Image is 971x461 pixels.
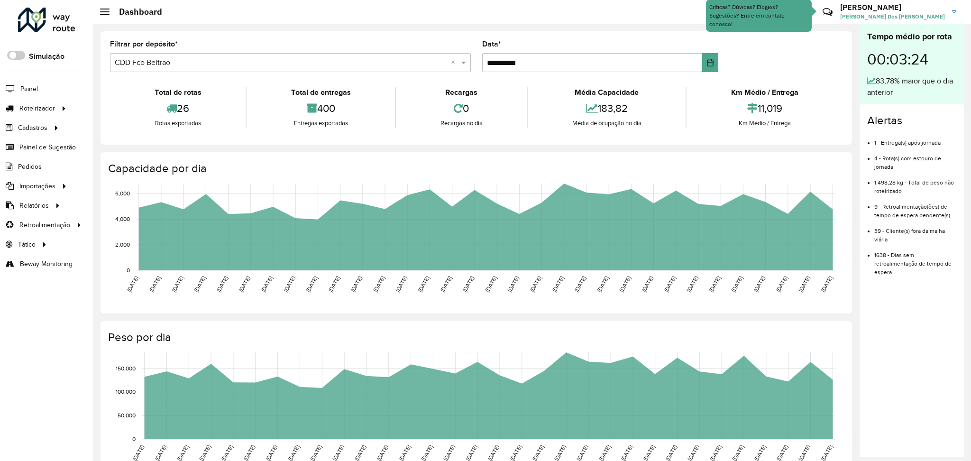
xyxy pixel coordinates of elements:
[349,275,363,293] text: [DATE]
[874,171,956,195] li: 1.498,28 kg - Total de peso não roteirizado
[702,53,719,72] button: Choose Date
[19,103,55,113] span: Roteirizador
[305,275,319,293] text: [DATE]
[215,275,229,293] text: [DATE]
[461,275,475,293] text: [DATE]
[18,162,42,172] span: Pedidos
[685,275,699,293] text: [DATE]
[417,275,431,293] text: [DATE]
[484,275,498,293] text: [DATE]
[874,220,956,244] li: 39 - Cliente(s) fora da malha viária
[20,259,73,269] span: Beway Monitoring
[689,119,840,128] div: Km Médio / Entrega
[530,119,683,128] div: Média de ocupação no dia
[148,275,162,293] text: [DATE]
[238,275,251,293] text: [DATE]
[398,87,524,98] div: Recargas
[867,43,956,75] div: 00:03:24
[118,412,136,418] text: 50,000
[249,98,393,119] div: 400
[730,275,744,293] text: [DATE]
[249,87,393,98] div: Total de entregas
[20,84,38,94] span: Painel
[398,98,524,119] div: 0
[817,2,838,22] a: Contato Rápido
[708,275,722,293] text: [DATE]
[530,98,683,119] div: 183,82
[19,142,76,152] span: Painel de Sugestão
[451,57,459,68] span: Clear all
[530,87,683,98] div: Média Capacidade
[116,365,136,371] text: 150,000
[112,98,243,119] div: 26
[108,162,843,175] h4: Capacidade por dia
[193,275,207,293] text: [DATE]
[398,119,524,128] div: Recargas no dia
[283,275,296,293] text: [DATE]
[752,275,766,293] text: [DATE]
[874,195,956,220] li: 9 - Retroalimentação(ões) de tempo de espera pendente(s)
[249,119,393,128] div: Entregas exportadas
[874,131,956,147] li: 1 - Entrega(s) após jornada
[506,275,520,293] text: [DATE]
[110,7,162,17] h2: Dashboard
[775,275,788,293] text: [DATE]
[112,119,243,128] div: Rotas exportadas
[641,275,654,293] text: [DATE]
[115,216,130,222] text: 4,000
[394,275,408,293] text: [DATE]
[867,30,956,43] div: Tempo médio por rota
[327,275,341,293] text: [DATE]
[115,241,130,248] text: 2,000
[551,275,565,293] text: [DATE]
[867,75,956,98] div: 83,78% maior que o dia anterior
[689,87,840,98] div: Km Médio / Entrega
[596,275,610,293] text: [DATE]
[260,275,274,293] text: [DATE]
[439,275,453,293] text: [DATE]
[110,38,178,50] label: Filtrar por depósito
[663,275,677,293] text: [DATE]
[108,331,843,344] h4: Peso por dia
[19,220,70,230] span: Retroalimentação
[126,275,139,293] text: [DATE]
[127,267,130,273] text: 0
[573,275,587,293] text: [DATE]
[840,3,945,12] h3: [PERSON_NAME]
[115,191,130,197] text: 6,000
[820,275,834,293] text: [DATE]
[874,244,956,277] li: 1638 - Dias sem retroalimentação de tempo de espera
[112,87,243,98] div: Total de rotas
[867,114,956,128] h4: Alertas
[874,147,956,171] li: 4 - Rota(s) com estouro de jornada
[840,12,945,21] span: [PERSON_NAME] Dos [PERSON_NAME]
[529,275,542,293] text: [DATE]
[171,275,184,293] text: [DATE]
[116,389,136,395] text: 100,000
[618,275,632,293] text: [DATE]
[18,123,47,133] span: Cadastros
[689,98,840,119] div: 11,019
[482,38,501,50] label: Data
[19,181,55,191] span: Importações
[29,51,64,62] label: Simulação
[18,240,36,249] span: Tático
[19,201,49,211] span: Relatórios
[797,275,811,293] text: [DATE]
[372,275,386,293] text: [DATE]
[132,436,136,442] text: 0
